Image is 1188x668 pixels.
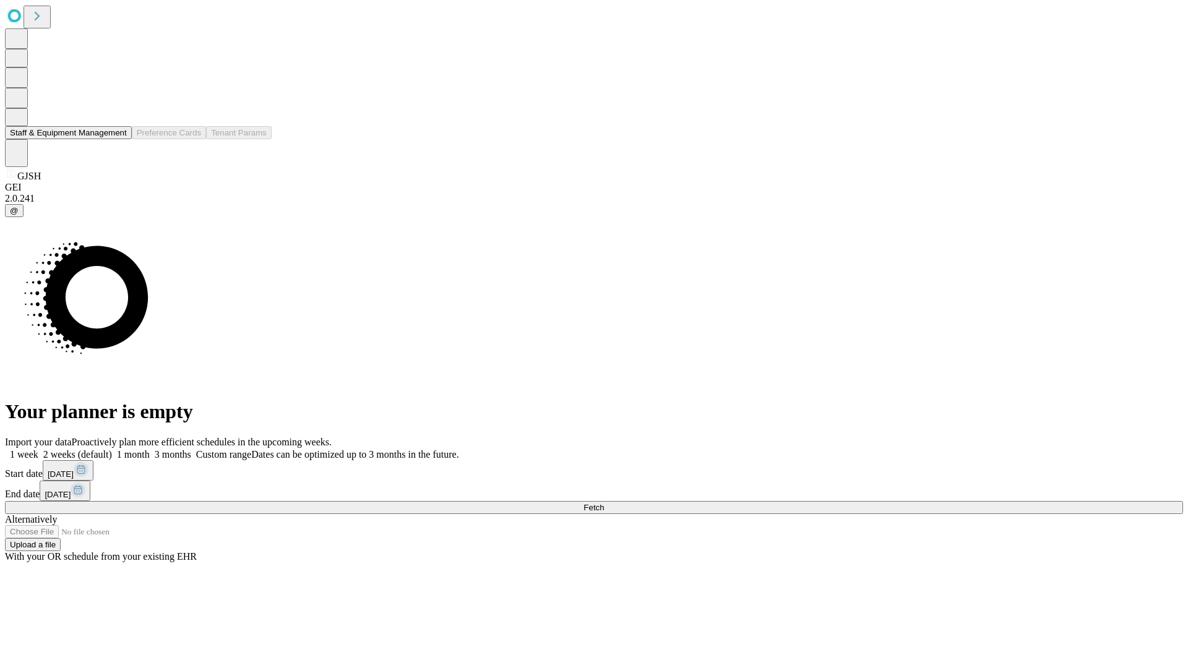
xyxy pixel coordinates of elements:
span: Alternatively [5,514,57,525]
button: Staff & Equipment Management [5,126,132,139]
button: Tenant Params [206,126,272,139]
span: Import your data [5,437,72,447]
h1: Your planner is empty [5,400,1183,423]
span: Custom range [196,449,251,460]
button: [DATE] [40,481,90,501]
button: @ [5,204,24,217]
div: End date [5,481,1183,501]
button: Fetch [5,501,1183,514]
div: GEI [5,182,1183,193]
div: Start date [5,460,1183,481]
span: 2 weeks (default) [43,449,112,460]
button: Preference Cards [132,126,206,139]
span: Proactively plan more efficient schedules in the upcoming weeks. [72,437,332,447]
span: 1 week [10,449,38,460]
span: 1 month [117,449,150,460]
span: @ [10,206,19,215]
span: Dates can be optimized up to 3 months in the future. [251,449,458,460]
button: [DATE] [43,460,93,481]
span: GJSH [17,171,41,181]
span: [DATE] [48,469,74,479]
span: Fetch [583,503,604,512]
span: With your OR schedule from your existing EHR [5,551,197,562]
div: 2.0.241 [5,193,1183,204]
span: [DATE] [45,490,71,499]
span: 3 months [155,449,191,460]
button: Upload a file [5,538,61,551]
